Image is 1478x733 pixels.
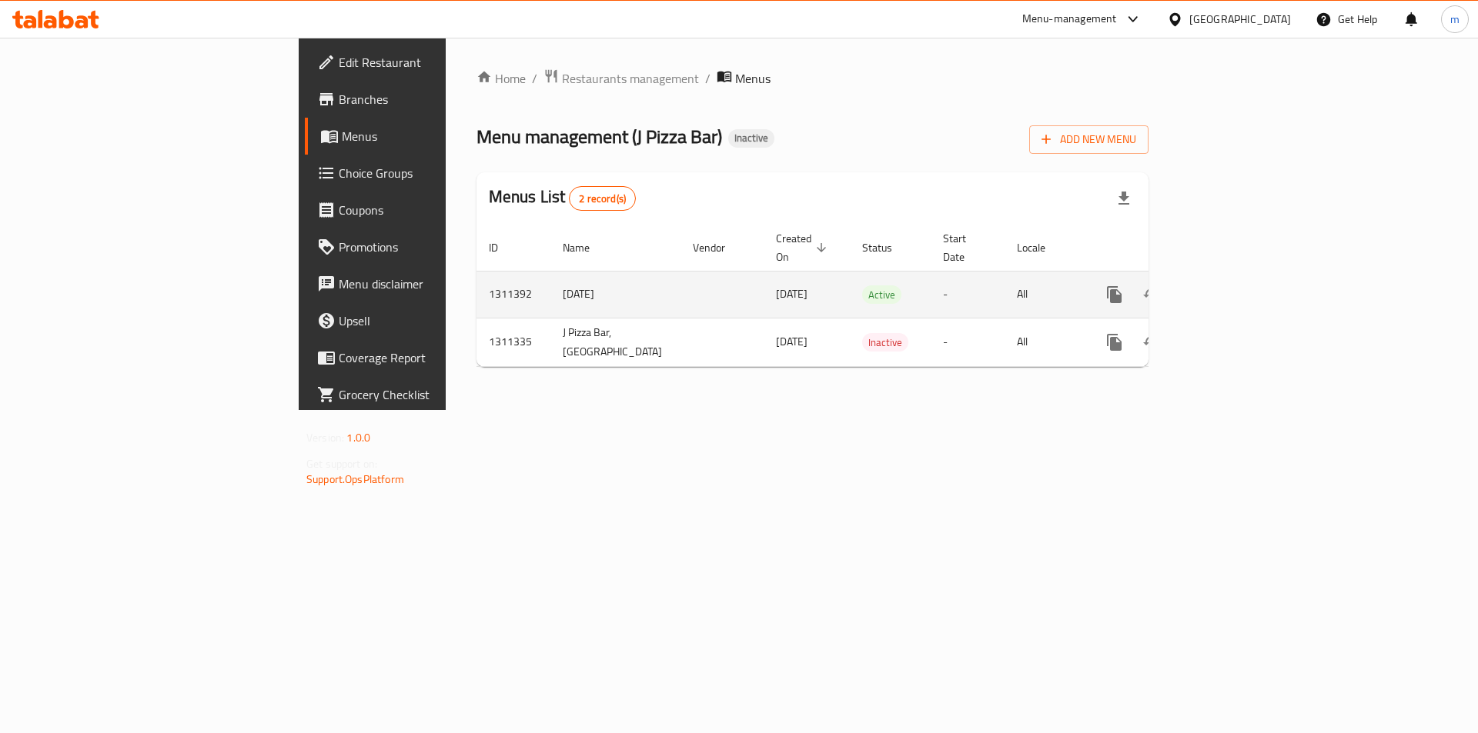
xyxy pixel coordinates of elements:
[346,428,370,448] span: 1.0.0
[563,238,610,257] span: Name
[306,428,344,448] span: Version:
[735,69,771,88] span: Menus
[305,192,546,228] a: Coupons
[339,312,533,330] span: Upsell
[728,132,774,145] span: Inactive
[305,302,546,339] a: Upsell
[339,201,533,219] span: Coupons
[931,318,1005,366] td: -
[1084,225,1256,272] th: Actions
[339,53,533,72] span: Edit Restaurant
[305,44,546,81] a: Edit Restaurant
[570,192,635,206] span: 2 record(s)
[862,333,908,352] div: Inactive
[705,69,711,88] li: /
[1096,276,1133,313] button: more
[1189,11,1291,28] div: [GEOGRAPHIC_DATA]
[1005,271,1084,318] td: All
[1042,130,1136,149] span: Add New Menu
[1105,180,1142,217] div: Export file
[776,332,808,352] span: [DATE]
[477,119,722,154] span: Menu management ( J Pizza Bar )
[562,69,699,88] span: Restaurants management
[489,185,636,211] h2: Menus List
[776,229,831,266] span: Created On
[1022,10,1117,28] div: Menu-management
[477,68,1149,88] nav: breadcrumb
[776,284,808,304] span: [DATE]
[862,238,912,257] span: Status
[1017,238,1065,257] span: Locale
[1096,324,1133,361] button: more
[305,376,546,413] a: Grocery Checklist
[693,238,745,257] span: Vendor
[339,348,533,367] span: Coverage Report
[305,265,546,302] a: Menu disclaimer
[489,238,518,257] span: ID
[339,385,533,404] span: Grocery Checklist
[306,469,404,489] a: Support.OpsPlatform
[305,228,546,265] a: Promotions
[342,127,533,145] span: Menus
[1029,125,1149,154] button: Add New Menu
[305,118,546,155] a: Menus
[569,186,636,211] div: Total records count
[339,275,533,293] span: Menu disclaimer
[1450,11,1460,28] span: m
[862,334,908,352] span: Inactive
[931,271,1005,318] td: -
[339,238,533,256] span: Promotions
[339,90,533,108] span: Branches
[543,68,699,88] a: Restaurants management
[728,129,774,148] div: Inactive
[550,318,680,366] td: J Pizza Bar,[GEOGRAPHIC_DATA]
[1133,324,1170,361] button: Change Status
[862,286,901,304] span: Active
[305,155,546,192] a: Choice Groups
[550,271,680,318] td: [DATE]
[305,81,546,118] a: Branches
[477,225,1256,367] table: enhanced table
[306,454,377,474] span: Get support on:
[943,229,986,266] span: Start Date
[1005,318,1084,366] td: All
[305,339,546,376] a: Coverage Report
[339,164,533,182] span: Choice Groups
